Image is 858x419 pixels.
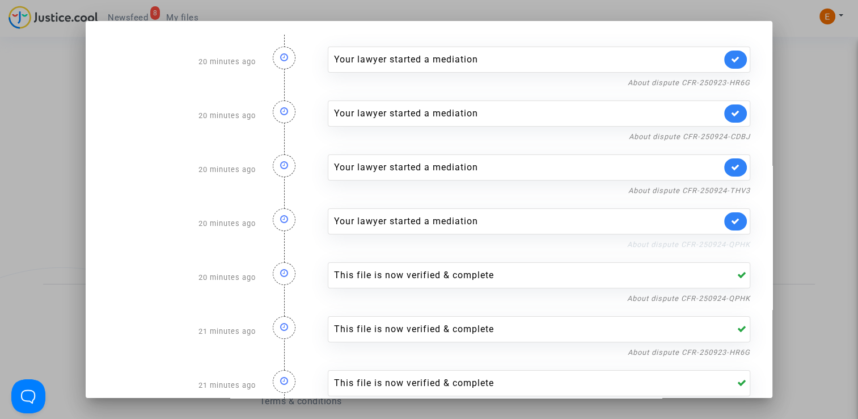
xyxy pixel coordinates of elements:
[628,186,750,195] a: About dispute CFR-250924-THV3
[334,53,721,66] div: Your lawyer started a mediation
[627,294,750,303] a: About dispute CFR-250924-QPHK
[629,132,750,141] a: About dispute CFR-250924-CDBJ
[334,107,721,120] div: Your lawyer started a mediation
[334,215,721,228] div: Your lawyer started a mediation
[627,240,750,249] a: About dispute CFR-250924-QPHK
[628,348,750,357] a: About dispute CFR-250923-HR6G
[334,376,721,390] div: This file is now verified & complete
[99,305,264,359] div: 21 minutes ago
[99,197,264,251] div: 20 minutes ago
[99,251,264,305] div: 20 minutes ago
[334,322,721,336] div: This file is now verified & complete
[334,161,721,174] div: Your lawyer started a mediation
[11,379,45,413] iframe: Help Scout Beacon - Open
[334,269,721,282] div: This file is now verified & complete
[99,359,264,413] div: 21 minutes ago
[628,78,750,87] a: About dispute CFR-250923-HR6G
[99,89,264,143] div: 20 minutes ago
[99,35,264,89] div: 20 minutes ago
[99,143,264,197] div: 20 minutes ago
